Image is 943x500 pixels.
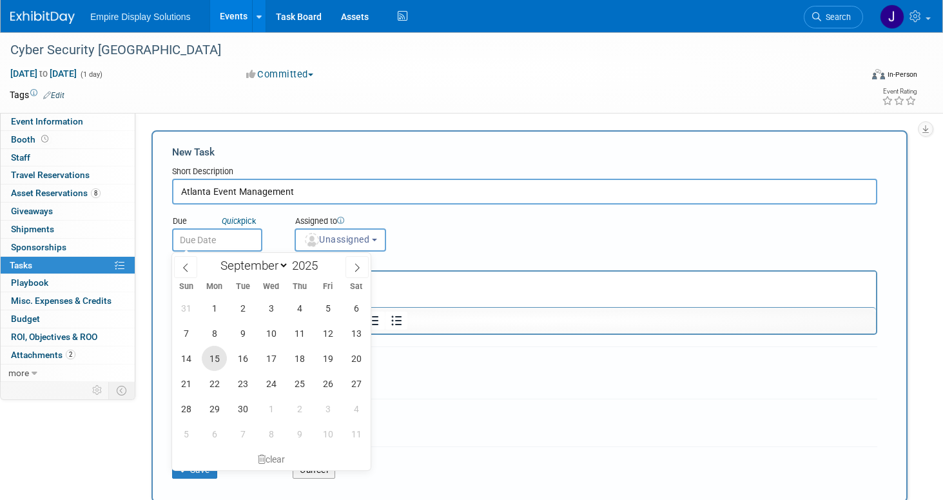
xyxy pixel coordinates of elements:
[304,234,369,245] span: Unassigned
[258,396,284,421] span: October 1, 2025
[11,188,101,198] span: Asset Reservations
[887,70,917,79] div: In-Person
[11,277,48,288] span: Playbook
[286,283,314,291] span: Thu
[287,421,312,446] span: October 9, 2025
[172,405,877,418] div: Tag Contributors
[11,295,112,306] span: Misc. Expenses & Credits
[315,321,340,346] span: September 12, 2025
[821,12,851,22] span: Search
[230,346,255,371] span: September 16, 2025
[172,228,262,252] input: Due Date
[173,295,199,321] span: August 31, 2025
[229,283,257,291] span: Tue
[287,295,312,321] span: September 4, 2025
[242,68,318,81] button: Committed
[385,312,407,330] button: Bullet list
[219,215,258,226] a: Quickpick
[882,88,917,95] div: Event Rating
[173,421,199,446] span: October 5, 2025
[344,421,369,446] span: October 11, 2025
[1,365,135,382] a: more
[6,39,840,62] div: Cyber Security [GEOGRAPHIC_DATA]
[1,203,135,220] a: Giveaways
[222,216,241,226] i: Quick
[1,113,135,130] a: Event Information
[86,382,109,399] td: Personalize Event Tab Strip
[1,274,135,292] a: Playbook
[11,116,83,126] span: Event Information
[804,6,863,28] a: Search
[202,396,227,421] span: September 29, 2025
[11,350,75,360] span: Attachments
[230,295,255,321] span: September 2, 2025
[202,321,227,346] span: September 8, 2025
[11,152,30,163] span: Staff
[202,371,227,396] span: September 22, 2025
[344,321,369,346] span: September 13, 2025
[315,346,340,371] span: September 19, 2025
[8,368,29,378] span: more
[880,5,904,29] img: Jane Paolucci
[11,314,40,324] span: Budget
[287,396,312,421] span: October 2, 2025
[289,258,327,273] input: Year
[172,166,877,179] div: Short Description
[295,228,386,252] button: Unassigned
[287,346,312,371] span: September 18, 2025
[314,283,342,291] span: Fri
[200,283,229,291] span: Mon
[258,371,284,396] span: September 24, 2025
[202,346,227,371] span: September 15, 2025
[91,188,101,198] span: 8
[1,310,135,328] a: Budget
[258,346,284,371] span: September 17, 2025
[202,295,227,321] span: September 1, 2025
[315,421,340,446] span: October 10, 2025
[172,448,371,470] div: clear
[344,371,369,396] span: September 27, 2025
[1,328,135,346] a: ROI, Objectives & ROO
[43,91,64,100] a: Edit
[173,346,199,371] span: September 14, 2025
[1,221,135,238] a: Shipments
[872,69,885,79] img: Format-Inperson.png
[10,68,77,79] span: [DATE] [DATE]
[287,371,312,396] span: September 25, 2025
[109,382,135,399] td: Toggle Event Tabs
[257,283,286,291] span: Wed
[173,371,199,396] span: September 21, 2025
[215,257,289,274] select: Month
[342,283,371,291] span: Sat
[173,321,199,346] span: September 7, 2025
[10,88,64,101] td: Tags
[287,321,312,346] span: September 11, 2025
[230,396,255,421] span: September 30, 2025
[782,67,917,86] div: Event Format
[363,312,385,330] button: Numbered list
[344,396,369,421] span: October 4, 2025
[90,12,191,22] span: Empire Display Solutions
[1,346,135,364] a: Attachments2
[1,149,135,166] a: Staff
[11,170,90,180] span: Travel Reservations
[344,346,369,371] span: September 20, 2025
[172,215,275,228] div: Due
[172,145,877,159] div: New Task
[11,332,97,342] span: ROI, Objectives & ROO
[1,292,135,310] a: Misc. Expenses & Credits
[1,185,135,202] a: Asset Reservations8
[11,224,54,234] span: Shipments
[66,350,75,359] span: 2
[11,242,66,252] span: Sponsorships
[230,421,255,446] span: October 7, 2025
[258,295,284,321] span: September 3, 2025
[315,295,340,321] span: September 5, 2025
[173,272,876,307] iframe: Rich Text Area
[10,260,32,270] span: Tasks
[1,166,135,184] a: Travel Reservations
[230,371,255,396] span: September 23, 2025
[202,421,227,446] span: October 6, 2025
[1,257,135,274] a: Tasks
